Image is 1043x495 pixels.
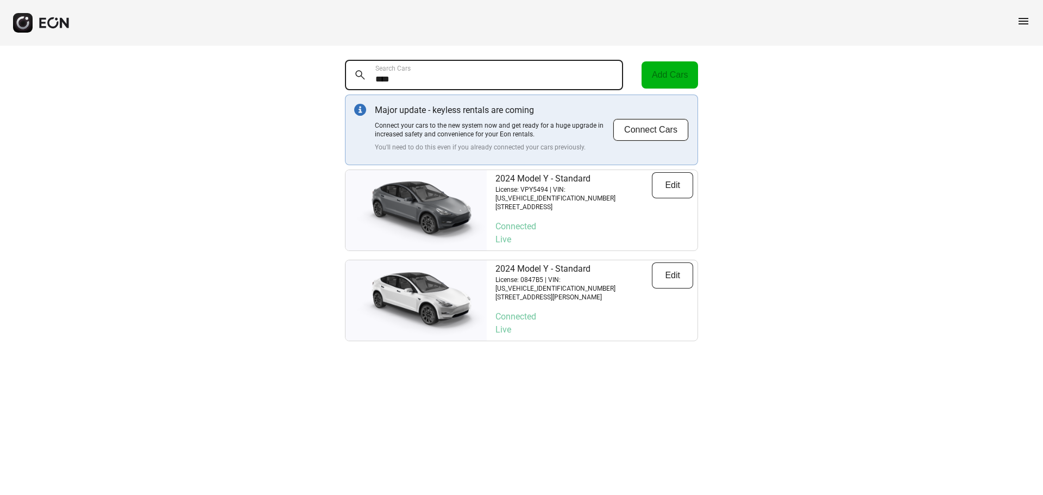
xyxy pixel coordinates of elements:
[345,175,487,246] img: car
[375,121,613,139] p: Connect your cars to the new system now and get ready for a huge upgrade in increased safety and ...
[495,323,693,336] p: Live
[495,172,652,185] p: 2024 Model Y - Standard
[495,293,652,302] p: [STREET_ADDRESS][PERSON_NAME]
[345,265,487,336] img: car
[495,203,652,211] p: [STREET_ADDRESS]
[652,262,693,289] button: Edit
[375,64,411,73] label: Search Cars
[375,143,613,152] p: You'll need to do this even if you already connected your cars previously.
[613,118,689,141] button: Connect Cars
[354,104,366,116] img: info
[495,220,693,233] p: Connected
[495,185,652,203] p: License: VPY5494 | VIN: [US_VEHICLE_IDENTIFICATION_NUMBER]
[375,104,613,117] p: Major update - keyless rentals are coming
[652,172,693,198] button: Edit
[495,310,693,323] p: Connected
[495,262,652,275] p: 2024 Model Y - Standard
[495,233,693,246] p: Live
[1017,15,1030,28] span: menu
[495,275,652,293] p: License: 0847B5 | VIN: [US_VEHICLE_IDENTIFICATION_NUMBER]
